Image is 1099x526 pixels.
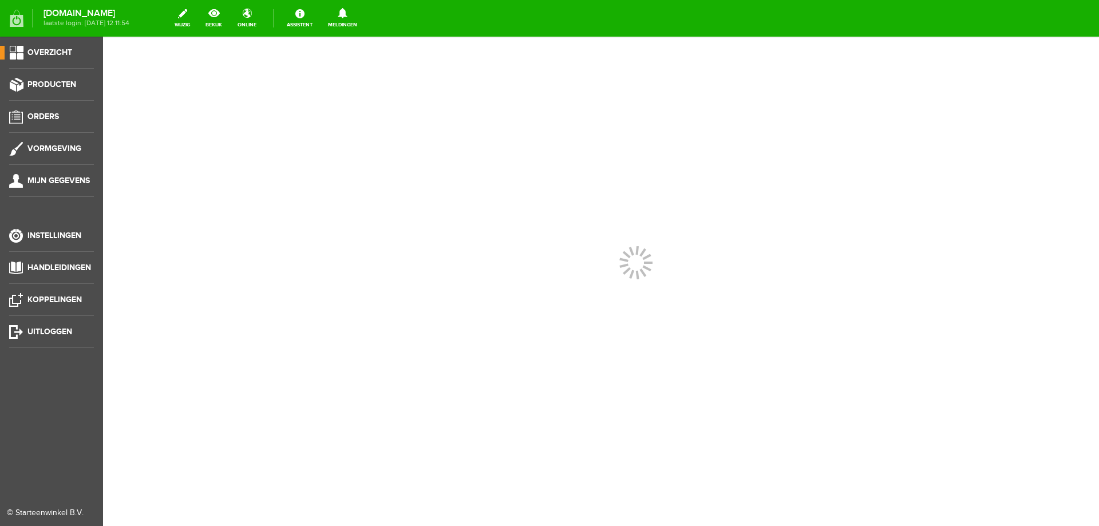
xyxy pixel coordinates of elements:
a: wijzig [168,6,197,31]
a: bekijk [199,6,229,31]
span: Handleidingen [27,263,91,272]
span: laatste login: [DATE] 12:11:54 [44,20,129,26]
a: online [231,6,263,31]
a: Assistent [280,6,319,31]
span: Mijn gegevens [27,176,90,185]
span: Producten [27,80,76,89]
a: Meldingen [321,6,364,31]
strong: [DOMAIN_NAME] [44,10,129,17]
span: Overzicht [27,48,72,57]
span: Koppelingen [27,295,82,304]
span: Uitloggen [27,327,72,337]
div: © Starteenwinkel B.V. [7,507,87,519]
span: Orders [27,112,59,121]
span: Instellingen [27,231,81,240]
span: Vormgeving [27,144,81,153]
